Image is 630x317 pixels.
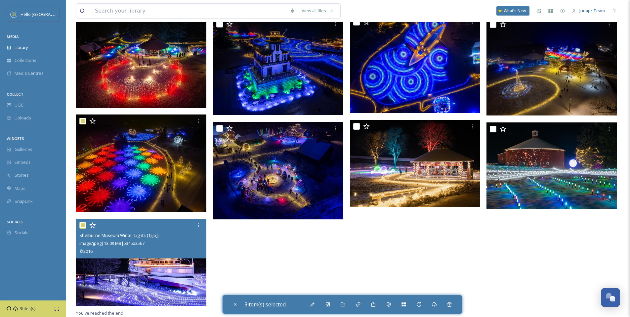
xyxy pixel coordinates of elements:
span: MEDIA [7,34,19,39]
img: Shelburne Museum Winter Lights (28).jpg [213,122,343,219]
span: Socials [15,230,28,236]
span: SnapLink [15,198,33,204]
img: images.png [11,11,17,18]
span: image/jpeg | 13.09 MB | 5345 x 3567 [79,240,145,246]
span: WIDGETS [7,136,24,141]
img: Shelburne Museum Winter Lights (2).jpg [486,122,617,209]
span: Embeds [15,159,31,165]
span: © 2016 [79,248,93,254]
span: Collections [15,57,36,64]
a: Junapr Team [568,4,608,17]
span: Hello [GEOGRAPHIC_DATA] [21,11,74,17]
img: Shelburne Museum Winter Lights.jpg [350,120,480,207]
span: Uploads [15,115,31,121]
img: Shelburne Museum Winter Lights (7).jpg [76,114,206,212]
span: Media Centres [15,70,44,76]
img: Shelburne Museum Winter Lights (21).jpg [76,10,206,108]
img: Shelburne Museum Winter Lights (8).jpg [213,18,343,115]
span: UGC [15,102,23,108]
input: Search your library [92,4,286,18]
img: Shelburne Museum Winter Lights (1).jpg [76,219,206,306]
span: Library [15,44,28,51]
span: Shelburne Museum Winter Lights (1).jpg [79,232,158,238]
img: Shelburne Museum Winter Lights (26).jpg [350,16,480,113]
span: COLLECT [7,92,23,97]
span: Galleries [15,146,32,153]
span: SOCIALS [7,219,23,224]
button: Open Chat [601,288,620,307]
span: Maps [15,185,25,192]
a: View all files [298,4,337,17]
span: Stories [15,172,29,178]
span: You've reached the end [76,310,123,316]
a: What's New [496,6,529,16]
span: Junapr Team [579,8,605,14]
span: 3 files(s) [20,305,35,312]
span: 3 item(s) selected. [244,301,287,308]
img: Shelburne Museum Winter Lights (3).jpg [486,18,617,116]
